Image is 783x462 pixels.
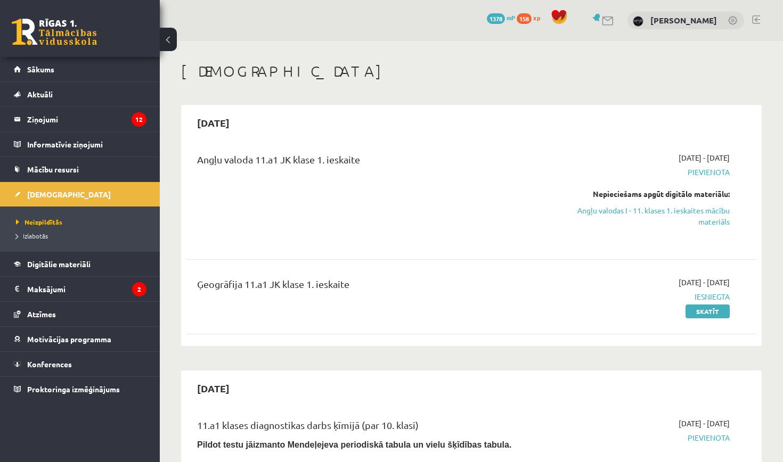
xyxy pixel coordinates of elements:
legend: Informatīvie ziņojumi [27,132,146,156]
span: Motivācijas programma [27,334,111,344]
a: Konferences [14,352,146,376]
a: [DEMOGRAPHIC_DATA] [14,182,146,207]
a: Motivācijas programma [14,327,146,351]
span: 158 [517,13,532,24]
span: Neizpildītās [16,218,62,226]
a: Sākums [14,57,146,81]
a: Angļu valodas I - 11. klases 1. ieskaites mācību materiāls [563,205,730,227]
a: Aktuāli [14,82,146,106]
span: Atzīmes [27,309,56,319]
legend: Ziņojumi [27,107,146,131]
span: [DATE] - [DATE] [679,418,730,429]
img: Zane Deina Brikmane [633,16,643,27]
span: [DATE] - [DATE] [679,152,730,163]
span: Iesniegta [563,291,730,302]
a: Neizpildītās [16,217,149,227]
div: Nepieciešams apgūt digitālo materiālu: [563,188,730,200]
span: xp [533,13,540,22]
div: 11.a1 klases diagnostikas darbs ķīmijā (par 10. klasi) [197,418,547,438]
span: Pievienota [563,432,730,443]
span: Sākums [27,64,54,74]
span: Konferences [27,359,72,369]
span: mP [507,13,515,22]
a: Proktoringa izmēģinājums [14,377,146,401]
i: 2 [132,282,146,296]
span: Izlabotās [16,232,48,240]
span: [DEMOGRAPHIC_DATA] [27,189,111,199]
span: Mācību resursi [27,164,79,174]
i: 12 [132,112,146,127]
span: Digitālie materiāli [27,259,91,269]
h2: [DATE] [186,376,240,401]
a: 158 xp [517,13,545,22]
a: 1378 mP [487,13,515,22]
div: Ģeogrāfija 11.a1 JK klase 1. ieskaite [197,277,547,296]
span: 1378 [487,13,505,24]
a: Rīgas 1. Tālmācības vidusskola [12,19,97,45]
h1: [DEMOGRAPHIC_DATA] [181,62,762,80]
legend: Maksājumi [27,277,146,301]
a: Skatīt [686,304,730,318]
a: Digitālie materiāli [14,252,146,276]
b: Pildot testu jāizmanto Mendeļejeva periodiskā tabula un vielu šķīdības tabula. [197,440,511,449]
a: Atzīmes [14,302,146,326]
span: Aktuāli [27,89,53,99]
a: Maksājumi2 [14,277,146,301]
a: Ziņojumi12 [14,107,146,131]
span: [DATE] - [DATE] [679,277,730,288]
h2: [DATE] [186,110,240,135]
a: Mācību resursi [14,157,146,181]
span: Pievienota [563,167,730,178]
span: Proktoringa izmēģinājums [27,384,120,394]
a: Informatīvie ziņojumi [14,132,146,156]
a: [PERSON_NAME] [650,15,717,26]
a: Izlabotās [16,231,149,241]
div: Angļu valoda 11.a1 JK klase 1. ieskaite [197,152,547,172]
